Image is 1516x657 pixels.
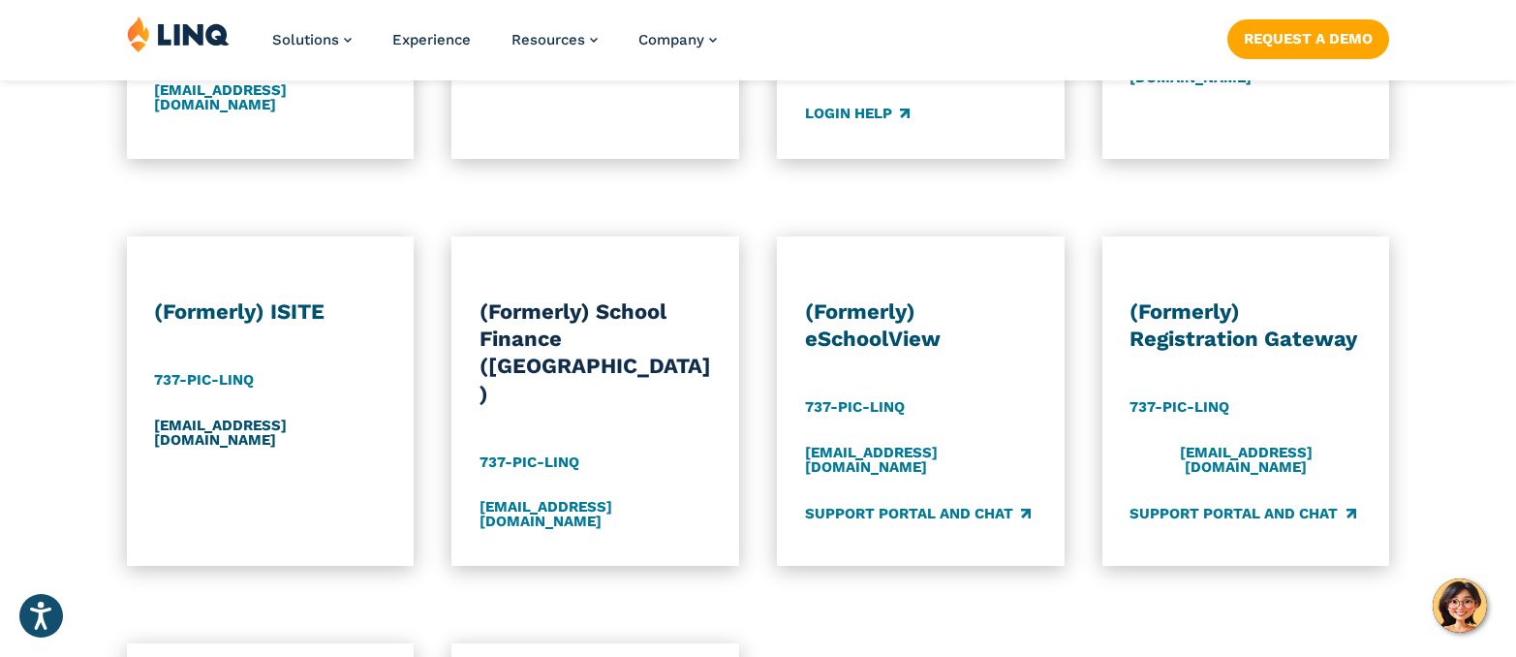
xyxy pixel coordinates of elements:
[638,31,717,48] a: Company
[805,103,910,124] a: Login Help
[154,82,387,114] a: [EMAIL_ADDRESS][DOMAIN_NAME]
[154,298,387,326] h3: (Formerly) ISITE
[805,298,1037,353] h3: (Formerly) eSchoolView
[127,16,230,52] img: LINQ | K‑12 Software
[511,31,598,48] a: Resources
[1227,16,1389,58] nav: Button Navigation
[1129,503,1355,524] a: Support Portal and Chat
[272,31,352,48] a: Solutions
[1227,19,1389,58] a: Request a Demo
[272,31,339,48] span: Solutions
[805,503,1031,524] a: Support Portal and Chat
[392,31,471,48] a: Experience
[480,298,712,408] h3: (Formerly) School Finance ([GEOGRAPHIC_DATA])
[1433,579,1487,633] button: Hello, have a question? Let’s chat.
[480,499,712,531] a: [EMAIL_ADDRESS][DOMAIN_NAME]
[154,369,254,391] a: 737-PIC-LINQ
[154,417,387,449] a: [EMAIL_ADDRESS][DOMAIN_NAME]
[1129,444,1362,476] a: [EMAIL_ADDRESS][DOMAIN_NAME]
[272,16,717,79] nav: Primary Navigation
[511,31,585,48] span: Resources
[1129,298,1362,353] h3: (Formerly) Registration Gateway
[1129,397,1229,419] a: 737-PIC-LINQ
[805,397,905,419] a: 737-PIC-LINQ
[480,452,579,473] a: 737-PIC-LINQ
[805,444,1037,476] a: [EMAIL_ADDRESS][DOMAIN_NAME]
[638,31,704,48] span: Company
